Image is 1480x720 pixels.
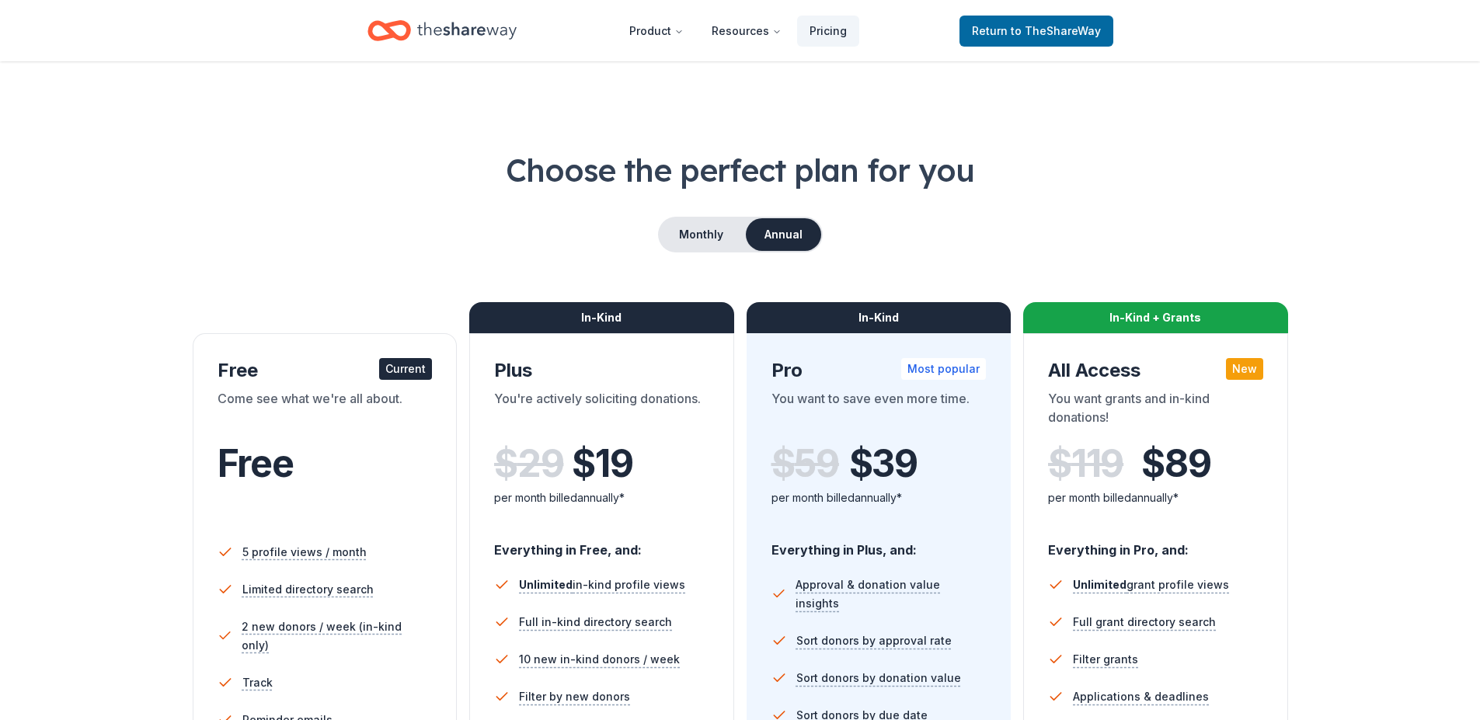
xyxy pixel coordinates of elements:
span: $ 39 [849,442,918,485]
span: Filter grants [1073,650,1138,669]
div: per month billed annually* [771,489,987,507]
div: Everything in Free, and: [494,527,709,560]
span: Track [242,673,273,692]
span: Unlimited [519,578,573,591]
div: You want grants and in-kind donations! [1048,389,1263,433]
button: Product [617,16,696,47]
span: Applications & deadlines [1073,687,1209,706]
nav: Main [617,12,859,49]
div: You're actively soliciting donations. [494,389,709,433]
span: Approval & donation value insights [796,576,986,613]
a: Home [367,12,517,49]
span: Full grant directory search [1073,613,1216,631]
span: Full in-kind directory search [519,613,672,631]
span: to TheShareWay [1011,24,1101,37]
span: Unlimited [1073,578,1127,591]
div: per month billed annually* [1048,489,1263,507]
div: Free [218,358,433,383]
span: $ 89 [1141,442,1210,485]
div: per month billed annually* [494,489,709,507]
span: Free [218,440,294,486]
div: New [1226,358,1263,380]
div: All Access [1048,358,1263,383]
div: In-Kind [747,302,1012,333]
span: 10 new in-kind donors / week [519,650,680,669]
div: Pro [771,358,987,383]
a: Pricing [797,16,859,47]
span: 5 profile views / month [242,543,367,562]
span: $ 19 [572,442,632,485]
button: Monthly [660,218,743,251]
div: You want to save even more time. [771,389,987,433]
span: Return [972,22,1101,40]
div: Most popular [901,358,986,380]
span: Sort donors by donation value [796,669,961,687]
span: Limited directory search [242,580,374,599]
span: Filter by new donors [519,687,630,706]
div: Everything in Pro, and: [1048,527,1263,560]
button: Resources [699,16,794,47]
span: 2 new donors / week (in-kind only) [242,617,432,655]
h1: Choose the perfect plan for you [62,148,1418,192]
span: in-kind profile views [519,578,685,591]
button: Annual [746,218,821,251]
div: Current [379,358,432,380]
div: Come see what we're all about. [218,389,433,433]
span: grant profile views [1073,578,1229,591]
div: Plus [494,358,709,383]
a: Returnto TheShareWay [959,16,1113,47]
div: In-Kind + Grants [1023,302,1288,333]
span: Sort donors by approval rate [796,631,952,650]
div: In-Kind [469,302,734,333]
div: Everything in Plus, and: [771,527,987,560]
